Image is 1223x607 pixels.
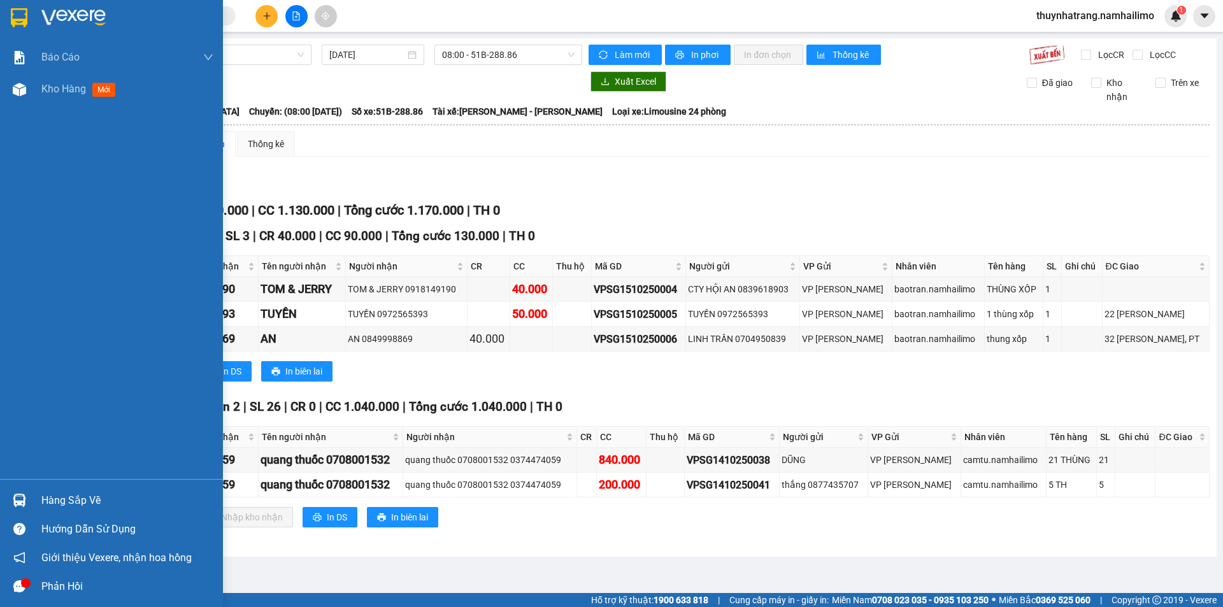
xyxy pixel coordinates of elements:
button: file-add [285,5,308,27]
span: question-circle [13,523,25,535]
span: VP Gửi [871,430,948,444]
div: VP [PERSON_NAME] [870,453,959,467]
div: VPSG1510250004 [594,282,684,297]
div: VPSG1410250038 [687,452,777,468]
div: DŨNG [782,453,865,467]
div: AN 0849998869 [348,332,465,346]
span: In DS [327,510,347,524]
span: printer [271,367,280,377]
th: Thu hộ [553,256,591,277]
span: Kho hàng [41,83,86,95]
div: VPSG1510250005 [594,306,684,322]
th: CC [510,256,553,277]
div: TUYỀN [261,305,343,323]
span: Làm mới [615,48,652,62]
span: 08:00 - 51B-288.86 [442,45,575,64]
span: Cung cấp máy in - giấy in: [729,593,829,607]
button: printerIn phơi [665,45,731,65]
span: Xuất Excel [615,75,656,89]
span: | [503,229,506,243]
th: Thu hộ [647,427,685,448]
div: 200.000 [599,476,644,494]
span: Giới thiệu Vexere, nhận hoa hồng [41,550,192,566]
button: printerIn biên lai [261,361,333,382]
div: thắng 0877435707 [782,478,865,492]
span: Tổng cước 1.040.000 [409,399,527,414]
span: Tổng cước 1.170.000 [344,203,464,218]
span: plus [262,11,271,20]
span: CR 40.000 [259,229,316,243]
span: Tài xế: [PERSON_NAME] - [PERSON_NAME] [433,104,603,118]
td: VPSG1510250005 [592,302,687,327]
span: down [203,52,213,62]
div: VPSG1510250006 [594,331,684,347]
span: | [253,229,256,243]
span: Người nhận [349,259,454,273]
div: 5 TH [1048,478,1094,492]
img: logo-vxr [11,8,27,27]
div: THÙNG XỐP [987,282,1041,296]
span: Người gửi [689,259,786,273]
th: CR [577,427,597,448]
td: VP Phạm Ngũ Lão [800,277,893,302]
span: Chuyến: (08:00 [DATE]) [249,104,342,118]
div: baotran.namhailimo [894,332,982,346]
img: warehouse-icon [13,83,26,96]
span: Đơn 2 [206,399,240,414]
div: VP [PERSON_NAME] [802,282,890,296]
span: Người gửi [783,430,854,444]
button: plus [255,5,278,27]
span: Mã GD [595,259,673,273]
div: Phản hồi [41,577,213,596]
span: In phơi [691,48,720,62]
span: | [403,399,406,414]
img: icon-new-feature [1170,10,1182,22]
span: download [601,77,610,87]
span: ĐC Giao [1159,430,1196,444]
span: Đã giao [1037,76,1078,90]
span: aim [321,11,330,20]
div: quang thuốc 0708001532 0374474059 [405,453,574,467]
td: quang thuốc 0708001532 [259,473,403,497]
span: printer [313,513,322,523]
span: copyright [1152,596,1161,604]
div: 840.000 [599,451,644,469]
span: SL 3 [225,229,250,243]
td: VP Phạm Ngũ Lão [868,473,961,497]
span: | [1100,593,1102,607]
span: In biên lai [391,510,428,524]
span: TH 0 [509,229,535,243]
span: | [467,203,470,218]
div: 21 THÙNG [1048,453,1094,467]
span: | [243,399,247,414]
div: CTY HỘI AN 0839618903 [688,282,797,296]
div: quang thuốc 0708001532 [261,476,401,494]
div: camtu.namhailimo [963,478,1044,492]
strong: 0708 023 035 - 0935 103 250 [872,595,989,605]
div: 1 [1045,307,1059,321]
span: | [718,593,720,607]
span: Báo cáo [41,49,80,65]
div: 5 [1099,478,1113,492]
span: Số xe: 51B-288.86 [352,104,423,118]
span: | [252,203,255,218]
td: VPSG1510250006 [592,327,687,352]
button: printerIn DS [197,361,252,382]
img: 9k= [1029,45,1065,65]
th: CC [597,427,647,448]
span: Miền Nam [832,593,989,607]
span: mới [92,83,115,97]
td: quang thuốc 0708001532 [259,448,403,473]
td: TUYỀN [259,302,346,327]
td: TOM & JERRY [259,277,346,302]
span: Loại xe: Limousine 24 phòng [612,104,726,118]
div: 32 [PERSON_NAME], PT [1105,332,1207,346]
th: Nhân viên [892,256,985,277]
span: | [530,399,533,414]
img: solution-icon [13,51,26,64]
td: VP Phạm Ngũ Lão [800,327,893,352]
div: VPSG1410250041 [687,477,777,493]
button: downloadNhập kho nhận [197,507,293,527]
div: quang thuốc 0708001532 0374474059 [405,478,574,492]
div: TOM & JERRY 0918149190 [348,282,465,296]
